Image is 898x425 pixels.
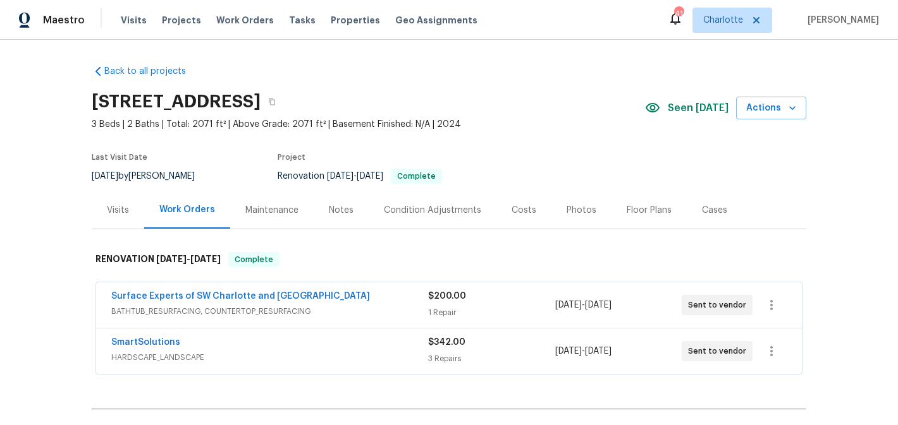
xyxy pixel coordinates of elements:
span: Project [278,153,305,161]
span: Projects [162,14,201,27]
span: Work Orders [216,14,274,27]
span: Sent to vendor [688,345,751,357]
span: [DATE] [92,172,118,181]
span: Visits [121,14,147,27]
a: Surface Experts of SW Charlotte and [GEOGRAPHIC_DATA] [111,292,370,301]
span: Complete [392,172,441,180]
span: HARDSCAPE_LANDSCAPE [111,351,428,364]
span: Charlotte [703,14,743,27]
span: Last Visit Date [92,153,147,161]
div: Photos [567,204,596,217]
div: Floor Plans [627,204,672,217]
div: Notes [329,204,354,217]
span: $200.00 [428,292,466,301]
span: Maestro [43,14,85,27]
div: 1 Repair [428,306,555,319]
h2: [STREET_ADDRESS] [92,95,261,108]
span: - [327,172,383,181]
span: [DATE] [357,172,383,181]
div: Costs [512,204,536,217]
span: [DATE] [585,301,612,309]
span: [PERSON_NAME] [803,14,879,27]
h6: RENOVATION [95,252,221,267]
span: [DATE] [555,301,582,309]
span: Seen [DATE] [668,102,729,114]
span: - [156,254,221,263]
span: $342.00 [428,338,465,347]
div: by [PERSON_NAME] [92,169,210,184]
button: Copy Address [261,90,283,113]
div: 41 [674,8,683,20]
span: - [555,299,612,311]
span: - [555,345,612,357]
span: Properties [331,14,380,27]
div: Condition Adjustments [384,204,481,217]
div: Maintenance [245,204,298,217]
span: Renovation [278,172,442,181]
span: Sent to vendor [688,299,751,311]
div: RENOVATION [DATE]-[DATE]Complete [92,239,806,280]
span: Geo Assignments [395,14,477,27]
a: Back to all projects [92,65,213,78]
button: Actions [736,97,806,120]
span: 3 Beds | 2 Baths | Total: 2071 ft² | Above Grade: 2071 ft² | Basement Finished: N/A | 2024 [92,118,645,131]
span: [DATE] [156,254,187,263]
span: Tasks [289,16,316,25]
span: Actions [746,100,796,116]
span: [DATE] [555,347,582,356]
span: Complete [230,253,278,266]
div: Visits [107,204,129,217]
span: [DATE] [585,347,612,356]
a: SmartSolutions [111,338,180,347]
div: Cases [702,204,727,217]
span: [DATE] [190,254,221,263]
div: 3 Repairs [428,352,555,365]
span: BATHTUB_RESURFACING, COUNTERTOP_RESURFACING [111,305,428,318]
span: [DATE] [327,172,354,181]
div: Work Orders [159,203,215,216]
